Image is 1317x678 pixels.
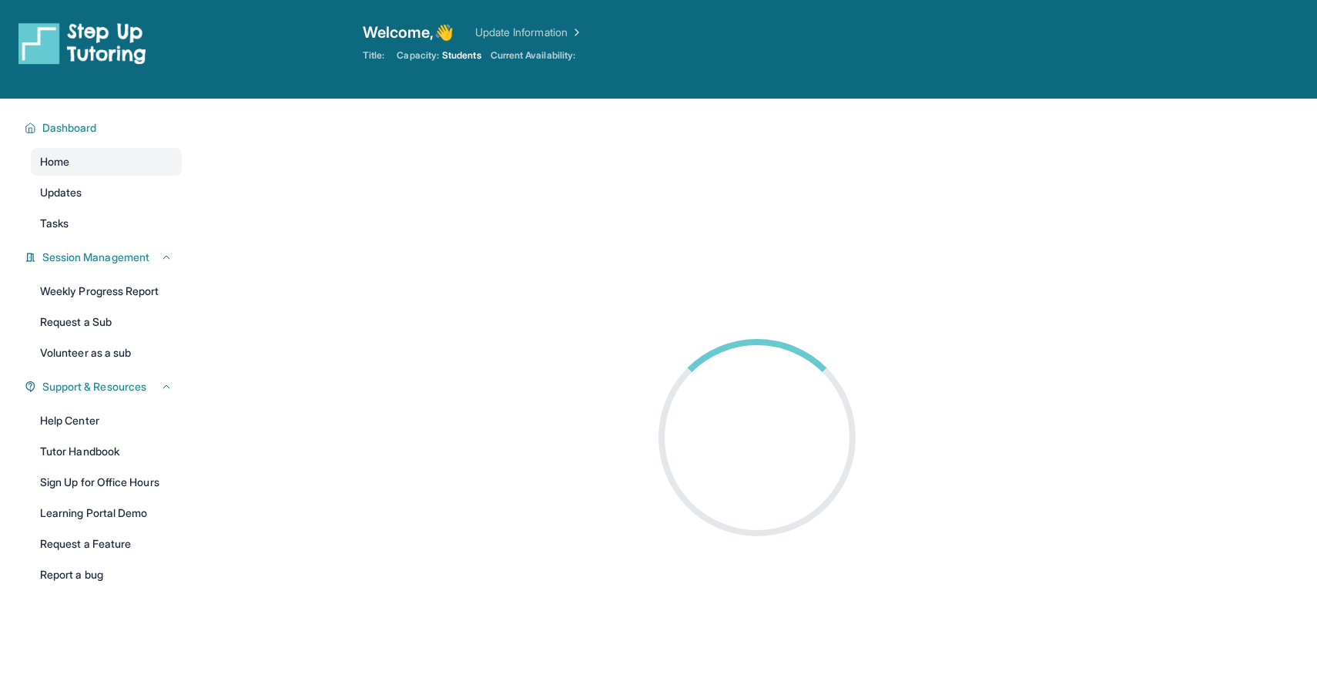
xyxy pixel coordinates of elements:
[40,154,69,169] span: Home
[31,499,182,527] a: Learning Portal Demo
[31,407,182,435] a: Help Center
[31,148,182,176] a: Home
[31,530,182,558] a: Request a Feature
[475,25,583,40] a: Update Information
[40,185,82,200] span: Updates
[42,120,97,136] span: Dashboard
[40,216,69,231] span: Tasks
[491,49,575,62] span: Current Availability:
[36,250,173,265] button: Session Management
[31,210,182,237] a: Tasks
[31,468,182,496] a: Sign Up for Office Hours
[397,49,439,62] span: Capacity:
[31,438,182,465] a: Tutor Handbook
[42,250,149,265] span: Session Management
[36,379,173,394] button: Support & Resources
[363,49,384,62] span: Title:
[31,308,182,336] a: Request a Sub
[31,277,182,305] a: Weekly Progress Report
[18,22,146,65] img: logo
[36,120,173,136] button: Dashboard
[363,22,454,43] span: Welcome, 👋
[442,49,481,62] span: Students
[31,339,182,367] a: Volunteer as a sub
[568,25,583,40] img: Chevron Right
[31,179,182,206] a: Updates
[31,561,182,589] a: Report a bug
[42,379,146,394] span: Support & Resources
